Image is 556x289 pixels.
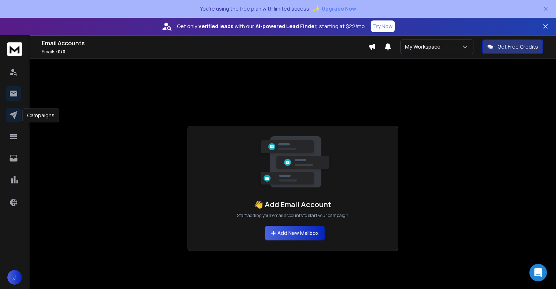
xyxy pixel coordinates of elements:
h1: 👋 Add Email Account [254,199,331,210]
span: Upgrade Now [322,5,356,12]
p: Start adding your email accounts to start your campaign [237,213,348,218]
div: Campaigns [22,109,59,122]
p: Emails : [42,49,368,55]
h1: Email Accounts [42,39,368,47]
button: J [7,270,22,285]
strong: verified leads [198,23,233,30]
p: Get Free Credits [498,43,538,50]
button: Add New Mailbox [265,226,325,240]
p: Try Now [373,23,393,30]
div: Open Intercom Messenger [529,264,547,281]
span: 0 / 0 [58,49,65,55]
strong: AI-powered Lead Finder, [256,23,318,30]
button: Get Free Credits [482,39,543,54]
span: ✨ [312,4,320,14]
p: You're using the free plan with limited access [200,5,309,12]
p: Get only with our starting at $22/mo [177,23,365,30]
img: logo [7,42,22,56]
p: My Workspace [405,43,443,50]
button: ✨Upgrade Now [312,1,356,16]
button: Try Now [371,20,395,32]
